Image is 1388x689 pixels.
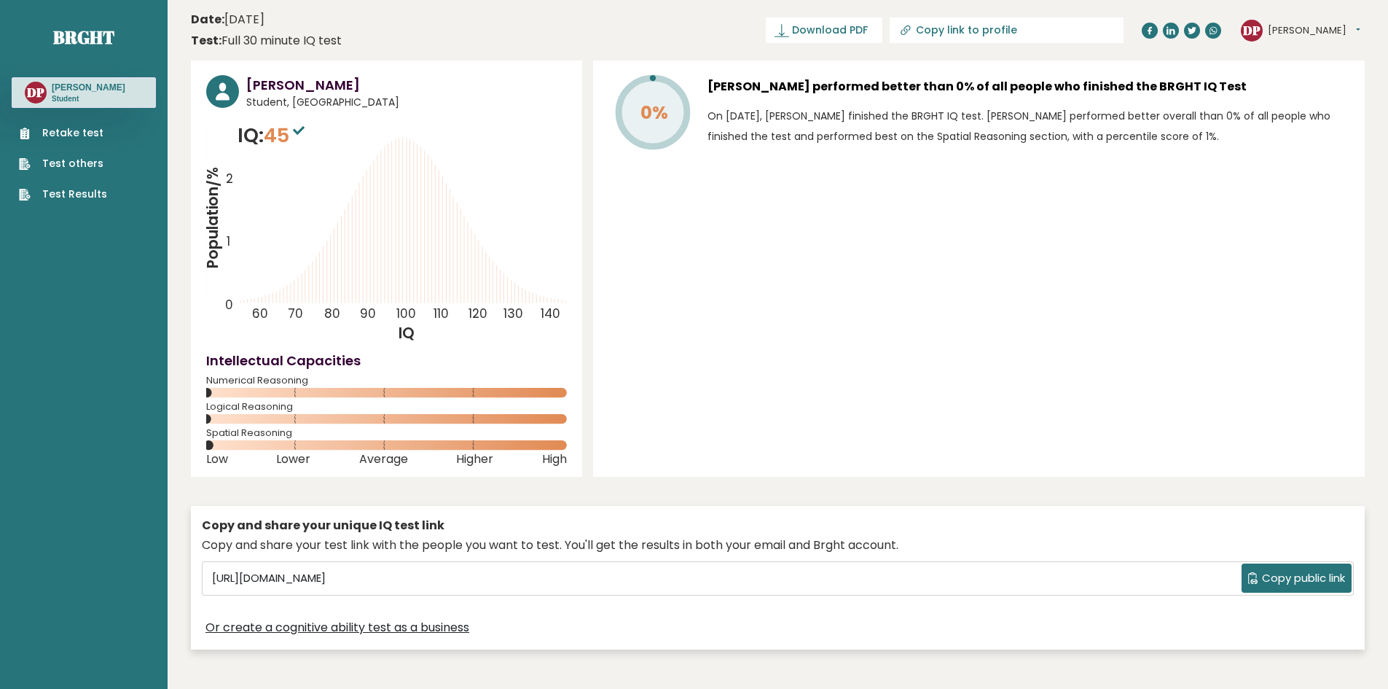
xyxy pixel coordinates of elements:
a: Brght [53,26,114,49]
a: Test Results [19,187,107,202]
h3: [PERSON_NAME] performed better than 0% of all people who finished the BRGHT IQ Test [707,75,1349,98]
p: IQ: [238,121,308,150]
tspan: 130 [504,305,524,322]
tspan: 0% [640,100,668,125]
b: Test: [191,32,221,49]
span: Average [359,456,408,462]
p: On [DATE], [PERSON_NAME] finished the BRGHT IQ test. [PERSON_NAME] performed better overall than ... [707,106,1349,147]
button: Copy public link [1242,564,1352,593]
span: Logical Reasoning [206,404,567,410]
time: [DATE] [191,11,264,28]
tspan: 60 [252,305,268,322]
tspan: IQ [399,323,415,343]
span: Spatial Reasoning [206,430,567,436]
tspan: 0 [225,296,233,314]
a: Download PDF [766,17,882,43]
text: DP [27,84,44,101]
span: Download PDF [792,23,868,38]
div: Copy and share your test link with the people you want to test. You'll get the results in both yo... [202,537,1354,554]
span: Student, [GEOGRAPHIC_DATA] [246,95,567,110]
a: Or create a cognitive ability test as a business [205,619,469,637]
tspan: Population/% [203,167,223,269]
tspan: 100 [396,305,416,322]
text: DP [1243,21,1260,38]
tspan: 2 [226,171,233,188]
h3: [PERSON_NAME] [52,82,125,93]
tspan: 80 [324,305,340,322]
tspan: 1 [227,233,230,250]
p: Student [52,94,125,104]
span: High [542,456,567,462]
button: [PERSON_NAME] [1268,23,1360,38]
div: Copy and share your unique IQ test link [202,517,1354,534]
span: Copy public link [1262,570,1345,587]
div: Full 30 minute IQ test [191,32,342,50]
span: 45 [264,122,308,149]
h4: Intellectual Capacities [206,351,567,370]
tspan: 90 [360,305,376,322]
a: Retake test [19,125,107,141]
tspan: 110 [434,305,449,322]
b: Date: [191,11,224,28]
tspan: 70 [288,305,303,322]
a: Test others [19,156,107,171]
tspan: 140 [541,305,560,322]
span: Numerical Reasoning [206,378,567,384]
span: Low [206,456,228,462]
span: Lower [276,456,310,462]
h3: [PERSON_NAME] [246,75,567,95]
span: Higher [456,456,493,462]
tspan: 120 [468,305,487,322]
